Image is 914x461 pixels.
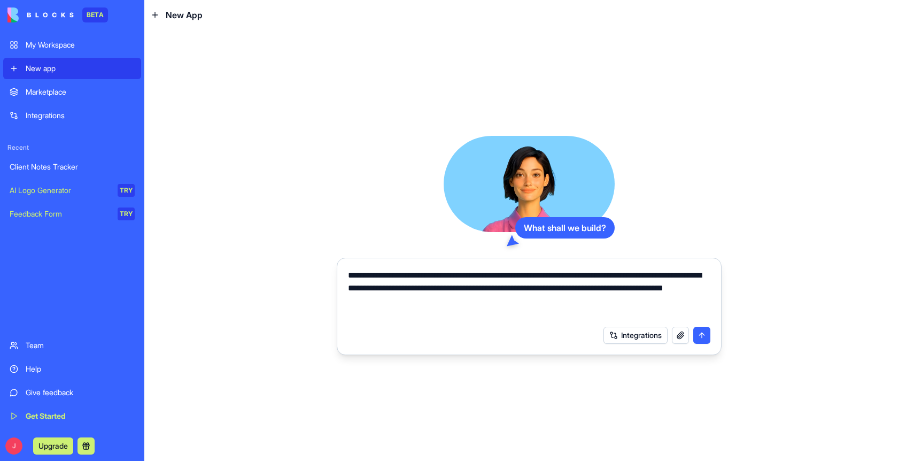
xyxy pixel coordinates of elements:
[3,382,141,403] a: Give feedback
[7,7,108,22] a: BETA
[118,184,135,197] div: TRY
[3,335,141,356] a: Team
[33,440,73,451] a: Upgrade
[3,180,141,201] a: AI Logo GeneratorTRY
[3,203,141,225] a: Feedback FormTRY
[166,9,203,21] span: New App
[515,217,615,239] div: What shall we build?
[33,437,73,455] button: Upgrade
[10,162,135,172] div: Client Notes Tracker
[3,358,141,380] a: Help
[3,58,141,79] a: New app
[3,143,141,152] span: Recent
[26,364,135,374] div: Help
[10,209,110,219] div: Feedback Form
[3,34,141,56] a: My Workspace
[603,327,668,344] button: Integrations
[3,405,141,427] a: Get Started
[118,208,135,220] div: TRY
[26,110,135,121] div: Integrations
[26,340,135,351] div: Team
[10,185,110,196] div: AI Logo Generator
[3,81,141,103] a: Marketplace
[26,87,135,97] div: Marketplace
[82,7,108,22] div: BETA
[3,105,141,126] a: Integrations
[26,40,135,50] div: My Workspace
[26,411,135,421] div: Get Started
[26,63,135,74] div: New app
[7,7,74,22] img: logo
[3,156,141,178] a: Client Notes Tracker
[26,387,135,398] div: Give feedback
[5,437,22,455] span: J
